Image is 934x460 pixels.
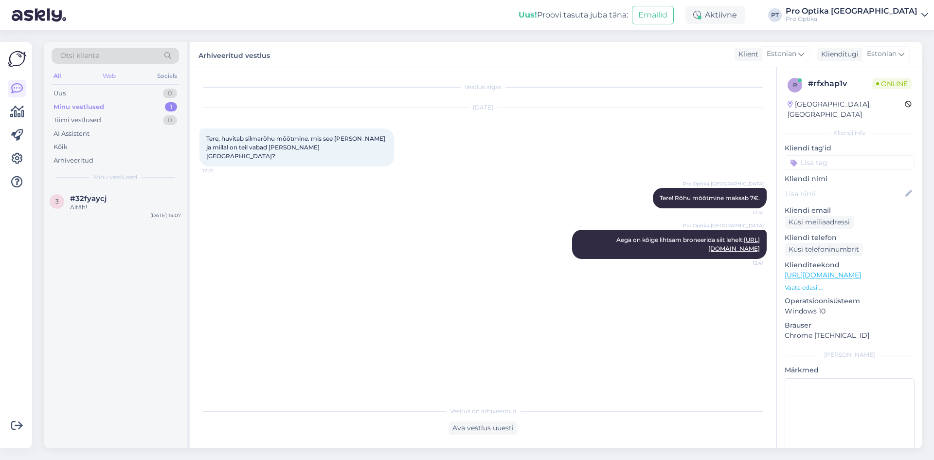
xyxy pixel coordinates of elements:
[785,129,915,137] div: Kliendi info
[150,212,181,219] div: [DATE] 14:07
[785,216,854,229] div: Küsi meiliaadressi
[727,259,764,267] span: 12:41
[616,236,760,252] span: Aega on kõige lihtsam broneerida siit lehelt:
[767,49,796,59] span: Estonian
[54,156,93,166] div: Arhiveeritud
[70,194,107,203] span: #32fyaycj
[786,7,917,15] div: Pro Optika [GEOGRAPHIC_DATA]
[785,243,863,256] div: Küsi telefoninumbrit
[727,209,764,216] span: 12:41
[54,89,66,98] div: Uus
[785,331,915,341] p: Chrome [TECHNICAL_ID]
[785,260,915,270] p: Klienditeekond
[785,143,915,153] p: Kliendi tag'id
[785,271,861,279] a: [URL][DOMAIN_NAME]
[60,51,99,61] span: Otsi kliente
[55,198,59,205] span: 3
[768,8,782,22] div: PT
[163,115,177,125] div: 0
[199,103,767,112] div: [DATE]
[93,173,137,182] span: Minu vestlused
[70,203,181,212] div: Aitäh!
[450,407,517,416] span: Vestlus on arhiveeritud
[735,49,758,59] div: Klient
[785,350,915,359] div: [PERSON_NAME]
[8,50,26,68] img: Askly Logo
[54,142,68,152] div: Kõik
[683,180,764,187] span: Pro Optika [GEOGRAPHIC_DATA]
[683,222,764,229] span: Pro Optika [GEOGRAPHIC_DATA]
[632,6,674,24] button: Emailid
[54,102,104,112] div: Minu vestlused
[206,135,387,160] span: Tere, huvitab silmarõhu mõõtmine. mis see [PERSON_NAME] ja millal on teil vabad [PERSON_NAME][GEO...
[202,167,239,174] span: 12:21
[785,320,915,331] p: Brauser
[785,155,915,170] input: Lisa tag
[872,78,912,89] span: Online
[54,129,90,139] div: AI Assistent
[817,49,859,59] div: Klienditugi
[808,78,872,90] div: # rfxhap1v
[867,49,897,59] span: Estonian
[785,296,915,306] p: Operatsioonisüsteem
[793,81,797,89] span: r
[165,102,177,112] div: 1
[786,7,928,23] a: Pro Optika [GEOGRAPHIC_DATA]Pro Optika
[449,422,518,435] div: Ava vestlus uuesti
[198,48,270,61] label: Arhiveeritud vestlus
[785,365,915,375] p: Märkmed
[155,70,179,82] div: Socials
[788,99,905,120] div: [GEOGRAPHIC_DATA], [GEOGRAPHIC_DATA]
[660,194,760,202] span: Tere! Rõhu mõõtmine maksab 7€.
[163,89,177,98] div: 0
[101,70,118,82] div: Web
[199,83,767,92] div: Vestlus algas
[785,283,915,292] p: Vaata edasi ...
[52,70,63,82] div: All
[785,174,915,184] p: Kliendi nimi
[685,6,745,24] div: Aktiivne
[519,9,628,21] div: Proovi tasuta juba täna:
[54,115,101,125] div: Tiimi vestlused
[785,188,903,199] input: Lisa nimi
[786,15,917,23] div: Pro Optika
[785,205,915,216] p: Kliendi email
[519,10,537,19] b: Uus!
[785,233,915,243] p: Kliendi telefon
[785,306,915,316] p: Windows 10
